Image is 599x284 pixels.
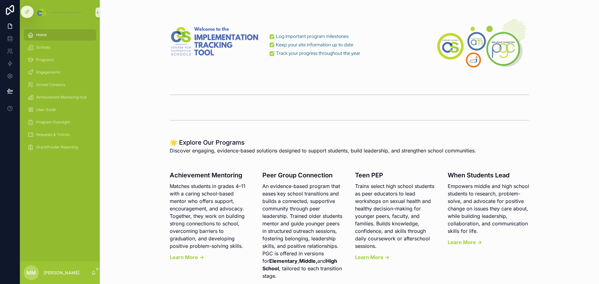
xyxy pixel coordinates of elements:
span: Achievement Mentoring Hub [36,95,87,100]
a: Programs [24,54,96,65]
span: Discover engaging, evidence-based solutions designed to support students, build leadership, and s... [170,147,476,154]
p: An evidence-based program that eases key school transitions and builds a connected, supportive co... [262,182,344,280]
div: scrollable content [20,25,100,161]
span: Engagements [36,70,60,75]
span: Grant/Funder Reporting [36,145,78,150]
span: School Contacts [36,82,65,87]
img: 33327-ITT-Banner-Noloco-(4).png [170,15,529,70]
h3: Achievement Mentoring [170,171,251,180]
span: Program Oversight [36,120,70,125]
h3: Peer Group Connection [262,171,344,180]
strong: Middle, [299,258,317,264]
img: App logo [36,7,84,17]
p: Empowers middle and high school students to research, problem-solve, and advocate for positive ch... [448,182,529,235]
h1: 🌟 Explore Our Programs [170,138,476,147]
span: Home [36,32,47,37]
span: Requests & Tickets [36,132,70,137]
a: Learn More → [448,239,482,245]
a: School Contacts [24,79,96,90]
a: Requests & Tickets [24,129,96,140]
a: Learn More → [170,254,204,260]
a: Achievement Mentoring Hub [24,92,96,103]
p: [PERSON_NAME] [44,270,80,276]
a: User Guide [24,104,96,115]
p: Matches students in grades 4–11 with a caring school-based mentor who offers support, encourageme... [170,182,251,250]
a: Grant/Funder Reporting [24,142,96,153]
a: Learn More → [355,254,389,260]
strong: Elementary [269,258,298,264]
h3: When Students Lead [448,171,529,180]
span: MM [27,269,36,277]
p: Trains select high school students as peer educators to lead workshops on sexual health and healt... [355,182,436,250]
span: Programs [36,57,54,62]
span: User Guide [36,107,56,112]
a: Home [24,29,96,41]
strong: High School [262,258,337,272]
a: Schools [24,42,96,53]
h3: Teen PEP [355,171,436,180]
span: Schools [36,45,50,50]
a: Engagements [24,67,96,78]
a: Program Oversight [24,117,96,128]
